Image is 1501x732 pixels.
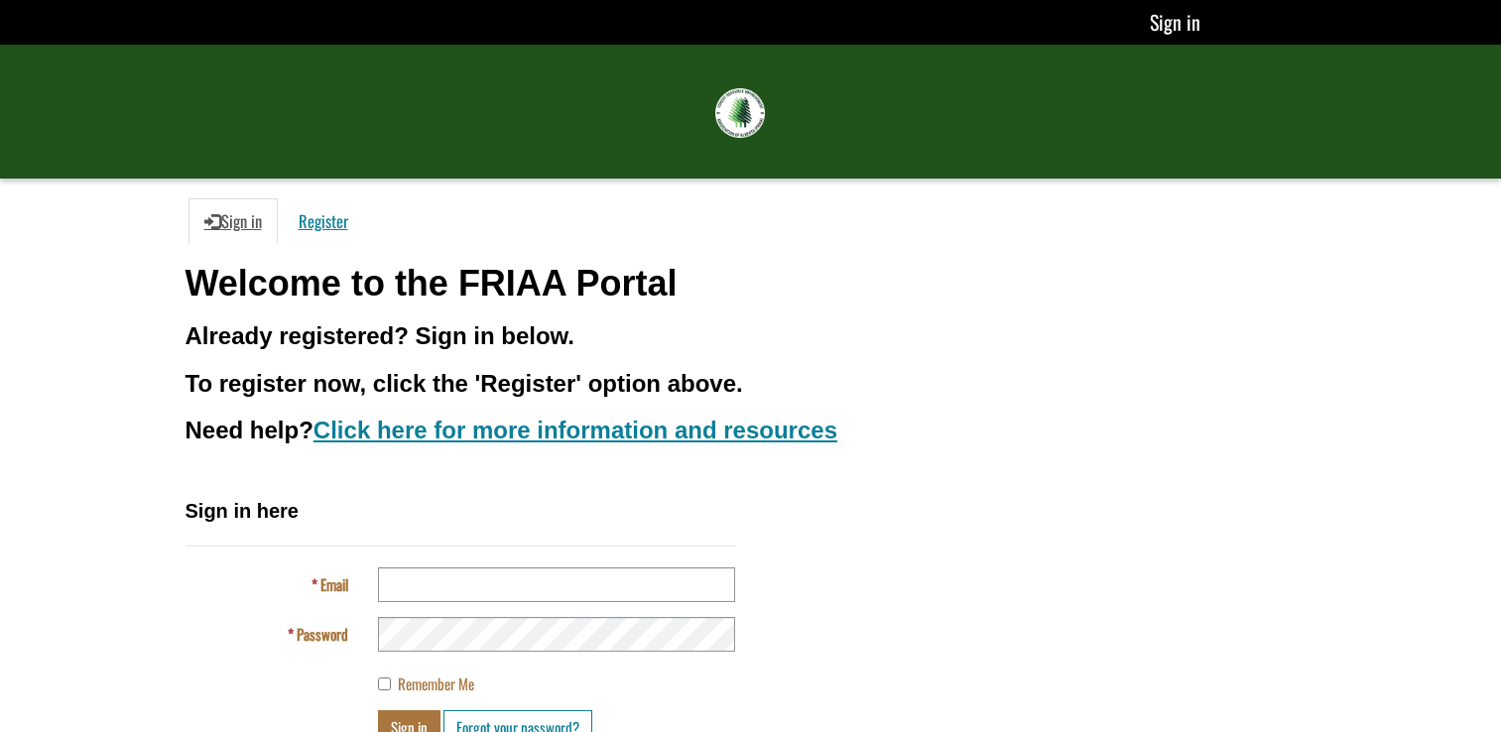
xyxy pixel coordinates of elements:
span: Remember Me [398,672,474,694]
span: Email [320,573,348,595]
h3: Need help? [186,418,1316,443]
h3: Already registered? Sign in below. [186,323,1316,349]
h3: To register now, click the 'Register' option above. [186,371,1316,397]
a: Sign in [188,198,278,244]
a: Click here for more information and resources [313,417,837,443]
input: Remember Me [378,677,391,690]
span: Sign in here [186,500,299,522]
a: Sign in [1150,7,1200,37]
span: Password [297,623,348,645]
img: FRIAA Submissions Portal [715,88,765,138]
h1: Welcome to the FRIAA Portal [186,264,1316,304]
a: Register [283,198,364,244]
